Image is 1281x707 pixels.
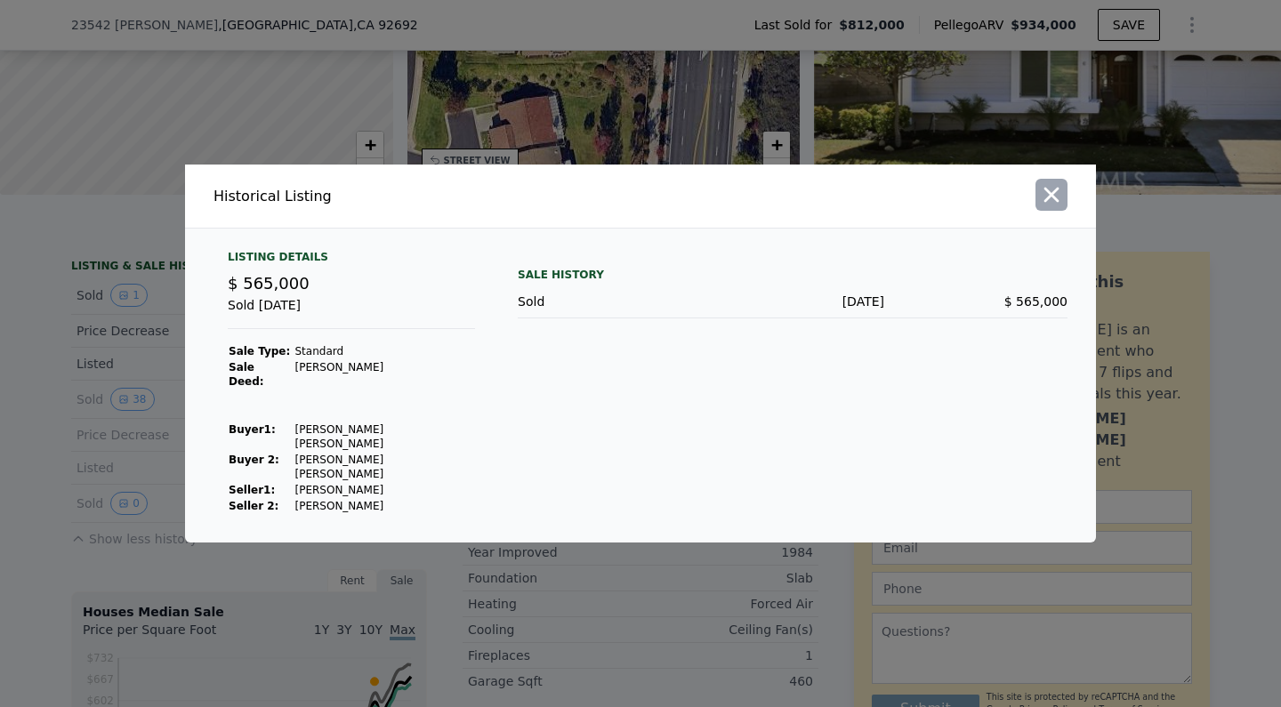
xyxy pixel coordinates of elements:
[228,250,475,271] div: Listing Details
[294,452,475,482] td: [PERSON_NAME] [PERSON_NAME]
[228,274,310,293] span: $ 565,000
[1004,294,1067,309] span: $ 565,000
[228,296,475,329] div: Sold [DATE]
[229,345,290,358] strong: Sale Type:
[229,361,264,388] strong: Sale Deed:
[294,498,475,514] td: [PERSON_NAME]
[229,484,275,496] strong: Seller 1 :
[229,423,276,436] strong: Buyer 1 :
[294,422,475,452] td: [PERSON_NAME] [PERSON_NAME]
[518,264,1067,285] div: Sale History
[701,293,884,310] div: [DATE]
[229,454,279,466] strong: Buyer 2:
[294,482,475,498] td: [PERSON_NAME]
[229,500,278,512] strong: Seller 2:
[213,186,633,207] div: Historical Listing
[294,343,475,359] td: Standard
[294,359,475,390] td: [PERSON_NAME]
[518,293,701,310] div: Sold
